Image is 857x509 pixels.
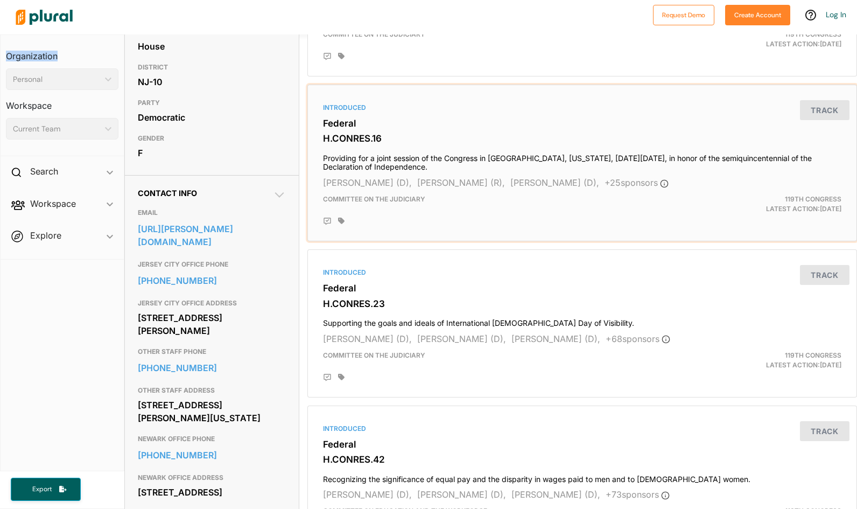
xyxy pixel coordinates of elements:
span: + 68 sponsor s [606,333,670,344]
h3: H.CONRES.23 [323,298,841,309]
div: NJ-10 [138,74,286,90]
div: Introduced [323,268,841,277]
h3: Workspace [6,90,118,114]
div: Add tags [338,52,345,60]
span: + 73 sponsor s [606,489,670,500]
h3: H.CONRES.42 [323,454,841,465]
div: Add tags [338,373,345,381]
div: Latest Action: [DATE] [671,351,849,370]
button: Track [800,100,849,120]
span: Export [25,485,59,494]
div: Add tags [338,217,345,225]
a: [PHONE_NUMBER] [138,447,286,463]
button: Create Account [725,5,790,25]
div: Latest Action: [DATE] [671,30,849,49]
h3: NEWARK OFFICE ADDRESS [138,471,286,484]
div: Personal [13,74,101,85]
span: [PERSON_NAME] (D), [417,333,506,344]
span: [PERSON_NAME] (D), [417,489,506,500]
span: 119th Congress [785,30,841,38]
h3: PARTY [138,96,286,109]
h4: Supporting the goals and ideals of International [DEMOGRAPHIC_DATA] Day of Visibility. [323,313,841,328]
button: Track [800,265,849,285]
a: Create Account [725,9,790,20]
h4: Recognizing the significance of equal pay and the disparity in wages paid to men and to [DEMOGRAP... [323,470,841,484]
div: F [138,145,286,161]
div: [STREET_ADDRESS][PERSON_NAME][US_STATE] [138,397,286,426]
h3: OTHER STAFF PHONE [138,345,286,358]
button: Export [11,478,81,501]
span: Committee on the Judiciary [323,30,425,38]
span: [PERSON_NAME] (R), [417,177,505,188]
h3: NEWARK OFFICE PHONE [138,433,286,445]
h3: JERSEY CITY OFFICE PHONE [138,258,286,271]
span: Committee on the Judiciary [323,195,425,203]
a: [PHONE_NUMBER] [138,360,286,376]
span: 119th Congress [785,351,841,359]
h3: H.CONRES.16 [323,133,841,144]
div: [STREET_ADDRESS][PERSON_NAME] [138,310,286,339]
div: Introduced [323,103,841,113]
span: [PERSON_NAME] (D), [511,333,600,344]
h2: Search [30,165,58,177]
h4: Providing for a joint session of the Congress in [GEOGRAPHIC_DATA], [US_STATE], [DATE][DATE], in ... [323,149,841,172]
a: Request Demo [653,9,714,20]
a: [URL][PERSON_NAME][DOMAIN_NAME] [138,221,286,250]
div: Add Position Statement [323,217,332,226]
button: Request Demo [653,5,714,25]
h3: GENDER [138,132,286,145]
h3: OTHER STAFF ADDRESS [138,384,286,397]
span: [PERSON_NAME] (D), [323,177,412,188]
span: Contact Info [138,189,197,198]
span: [PERSON_NAME] (D), [510,177,599,188]
h3: EMAIL [138,206,286,219]
div: Add Position Statement [323,373,332,382]
h3: DISTRICT [138,61,286,74]
span: Committee on the Judiciary [323,351,425,359]
a: Log In [826,10,846,19]
h3: JERSEY CITY OFFICE ADDRESS [138,297,286,310]
a: [PHONE_NUMBER] [138,273,286,289]
div: Democratic [138,109,286,125]
div: House [138,38,286,54]
h3: Federal [323,118,841,129]
div: Add Position Statement [323,52,332,61]
span: 119th Congress [785,195,841,203]
div: Current Team [13,123,101,135]
div: [STREET_ADDRESS] [138,484,286,500]
h3: Organization [6,40,118,64]
div: Latest Action: [DATE] [671,194,849,214]
span: + 25 sponsor s [605,177,669,188]
button: Track [800,421,849,441]
span: [PERSON_NAME] (D), [511,489,600,500]
span: [PERSON_NAME] (D), [323,333,412,344]
h3: Federal [323,283,841,294]
h3: Federal [323,439,841,450]
span: [PERSON_NAME] (D), [323,489,412,500]
div: Introduced [323,424,841,434]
